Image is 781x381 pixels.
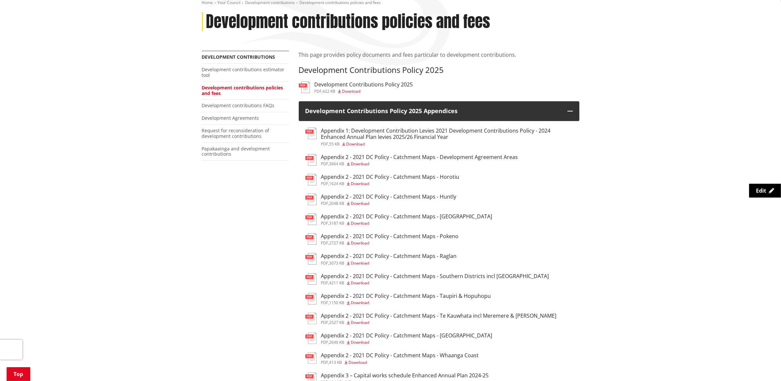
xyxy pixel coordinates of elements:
[329,161,345,167] span: 3664 KB
[321,128,573,140] h3: Appendix 1: Development Contribution Levies 2021 Development Contributions Policy - 2024 Enhanced...
[305,174,460,186] a: Appendix 2 - 2021 DC Policy - Catchment Maps - Horotiu pdf,1624 KB Download
[315,88,322,94] span: pdf
[321,220,328,226] span: pdf
[329,181,345,186] span: 1624 KB
[321,320,328,325] span: pdf
[321,253,457,259] h3: Appendix 2 - 2021 DC Policy - Catchment Maps - Raglan
[329,141,340,147] span: 55 KB
[305,194,457,206] a: Appendix 2 - 2021 DC Policy - Catchment Maps - Huntly pdf,2048 KB Download
[305,313,317,324] img: document-pdf.svg
[321,281,549,285] div: ,
[305,253,457,265] a: Appendix 2 - 2021 DC Policy - Catchment Maps - Raglan pdf,3073 KB Download
[321,213,492,220] h3: Appendix 2 - 2021 DC Policy - Catchment Maps - [GEOGRAPHIC_DATA]
[756,187,766,194] span: Edit
[351,260,370,266] span: Download
[305,108,561,114] h3: Development Contributions Policy 2025 Appendices
[321,300,328,305] span: pdf
[349,360,367,365] span: Download
[329,339,345,345] span: 2646 KB
[321,321,557,325] div: ,
[305,333,317,344] img: document-pdf.svg
[351,320,370,325] span: Download
[305,333,492,344] a: Appendix 2 - 2021 DC Policy - Catchment Maps - [GEOGRAPHIC_DATA] pdf,2646 KB Download
[321,233,459,239] h3: Appendix 2 - 2021 DC Policy - Catchment Maps - Pokeno
[299,101,579,121] button: Development Contributions Policy 2025 Appendices
[321,154,518,160] h3: Appendix 2 - 2021 DC Policy - Catchment Maps - Development Agreement Areas
[342,88,361,94] span: Download
[351,220,370,226] span: Download
[202,127,269,139] a: Request for reconsideration of development contributions
[321,361,479,365] div: ,
[329,320,345,325] span: 2527 KB
[305,128,573,146] a: Appendix 1: Development Contribution Levies 2021 Development Contributions Policy - 2024 Enhanced...
[305,293,317,304] img: document-pdf.svg
[329,201,345,206] span: 2048 KB
[321,333,492,339] h3: Appendix 2 - 2021 DC Policy - Catchment Maps - [GEOGRAPHIC_DATA]
[351,280,370,286] span: Download
[299,51,579,59] p: This page provides policy documents and fees particular to development contributions.
[329,280,345,286] span: 4211 KB
[347,141,365,147] span: Download
[299,65,579,75] h3: Development Contributions Policy 2025
[321,301,491,305] div: ,
[305,273,317,285] img: document-pdf.svg
[7,367,30,381] a: Top
[321,352,479,359] h3: Appendix 2 - 2021 DC Policy - Catchment Maps - Whaanga Coast
[321,360,328,365] span: pdf
[749,184,781,198] a: Edit
[321,260,328,266] span: pdf
[305,194,317,205] img: document-pdf.svg
[305,233,317,245] img: document-pdf.svg
[202,54,275,60] a: Development contributions
[305,213,317,225] img: document-pdf.svg
[321,201,328,206] span: pdf
[305,253,317,265] img: document-pdf.svg
[321,241,459,245] div: ,
[305,273,549,285] a: Appendix 2 - 2021 DC Policy - Catchment Maps - Southern Districts incl [GEOGRAPHIC_DATA] pdf,4211...
[202,66,285,78] a: Development contributions estimator tool
[206,12,490,31] h1: Development contributions policies and fees
[321,273,549,279] h3: Appendix 2 - 2021 DC Policy - Catchment Maps - Southern Districts incl [GEOGRAPHIC_DATA]
[305,233,459,245] a: Appendix 2 - 2021 DC Policy - Catchment Maps - Pokeno pdf,2727 KB Download
[321,372,489,379] h3: Appendix 3 – Capital works schedule Enhanced Annual Plan 2024-25
[202,102,275,109] a: Development contributions FAQs
[329,260,345,266] span: 3073 KB
[321,339,328,345] span: pdf
[751,353,774,377] iframe: Messenger Launcher
[321,221,492,225] div: ,
[315,81,413,88] h3: Development Contributions Policy 2025
[329,220,345,226] span: 3187 KB
[321,181,328,186] span: pdf
[321,240,328,246] span: pdf
[351,300,370,305] span: Download
[202,115,259,121] a: Development Agreements
[321,293,491,299] h3: Appendix 2 - 2021 DC Policy - Catchment Maps - Taupiri & Hopuhopu
[305,293,491,305] a: Appendix 2 - 2021 DC Policy - Catchment Maps - Taupiri & Hopuhopu pdf,1150 KB Download
[321,162,518,166] div: ,
[299,81,310,93] img: document-pdf.svg
[323,88,336,94] span: 422 KB
[351,161,370,167] span: Download
[321,182,460,186] div: ,
[351,240,370,246] span: Download
[321,313,557,319] h3: Appendix 2 - 2021 DC Policy - Catchment Maps - Te Kauwhata incl Meremere & [PERSON_NAME]
[305,352,317,364] img: document-pdf.svg
[321,340,492,344] div: ,
[299,81,413,93] a: Development Contributions Policy 2025 pdf,422 KB Download
[351,181,370,186] span: Download
[305,313,557,325] a: Appendix 2 - 2021 DC Policy - Catchment Maps - Te Kauwhata incl Meremere & [PERSON_NAME] pdf,2527...
[329,300,345,305] span: 1150 KB
[321,141,328,147] span: pdf
[329,360,342,365] span: 413 KB
[329,240,345,246] span: 2727 KB
[305,352,479,364] a: Appendix 2 - 2021 DC Policy - Catchment Maps - Whaanga Coast pdf,413 KB Download
[321,142,573,146] div: ,
[202,145,270,157] a: Papakaainga and development contributions
[305,154,317,166] img: document-pdf.svg
[321,261,457,265] div: ,
[351,339,370,345] span: Download
[305,154,518,166] a: Appendix 2 - 2021 DC Policy - Catchment Maps - Development Agreement Areas pdf,3664 KB Download
[321,194,457,200] h3: Appendix 2 - 2021 DC Policy - Catchment Maps - Huntly
[305,128,317,139] img: document-pdf.svg
[321,174,460,180] h3: Appendix 2 - 2021 DC Policy - Catchment Maps - Horotiu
